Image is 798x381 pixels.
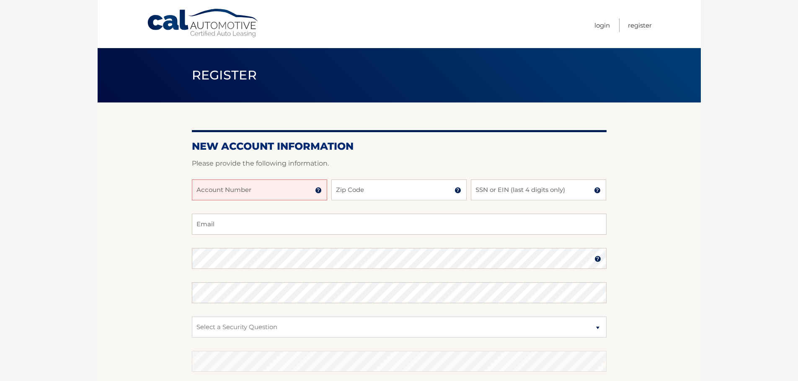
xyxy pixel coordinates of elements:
p: Please provide the following information. [192,158,607,169]
img: tooltip.svg [315,187,322,194]
input: Account Number [192,179,327,200]
h2: New Account Information [192,140,607,153]
input: SSN or EIN (last 4 digits only) [471,179,606,200]
input: Email [192,214,607,235]
a: Cal Automotive [147,8,260,38]
img: tooltip.svg [455,187,461,194]
img: tooltip.svg [594,256,601,262]
a: Register [628,18,652,32]
img: tooltip.svg [594,187,601,194]
input: Zip Code [331,179,467,200]
span: Register [192,67,257,83]
a: Login [594,18,610,32]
